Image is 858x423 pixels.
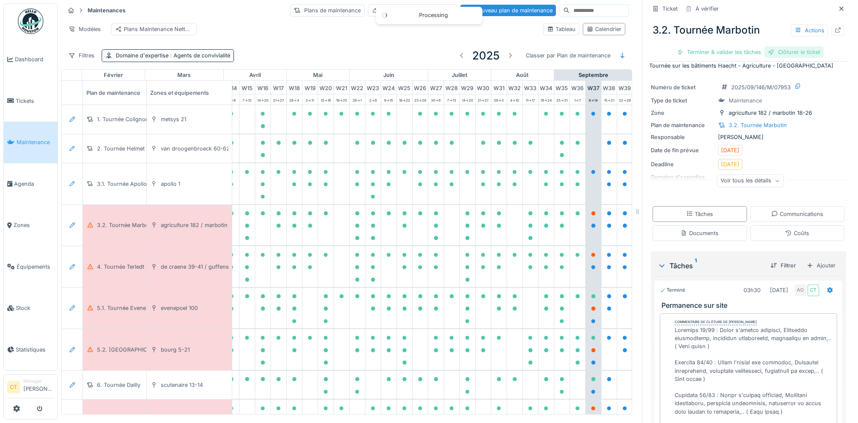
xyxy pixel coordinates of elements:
[764,46,824,58] div: Clôturer le ticket
[617,81,633,94] div: W 39
[554,70,633,81] div: septembre
[791,24,828,37] div: Actions
[651,160,715,168] div: Deadline
[334,81,349,94] div: W 21
[413,94,428,105] div: 23 -> 29
[97,381,140,389] div: 6. Tournée Dailly
[731,83,791,91] div: 2025/09/146/M/07953
[472,49,500,62] h3: 2025
[767,260,799,271] div: Filtrer
[23,378,54,396] li: [PERSON_NAME]
[255,81,271,94] div: W 16
[7,378,54,398] a: CT Manager[PERSON_NAME]
[318,94,334,105] div: 12 -> 18
[368,4,457,17] div: Opérations de maintenance
[460,94,475,105] div: 14 -> 20
[4,204,57,246] a: Zones
[795,284,807,296] div: AO
[97,346,165,354] div: 5.2. [GEOGRAPHIC_DATA]
[673,46,764,58] div: Terminer & valider les tâches
[287,94,302,105] div: 28 -> 4
[97,180,147,188] div: 3.1. Tournée Apollo
[428,81,444,94] div: W 27
[651,146,715,154] div: Date de fin prévue
[4,122,57,163] a: Maintenance
[397,81,412,94] div: W 25
[116,51,230,60] div: Domaine d'expertise
[460,5,556,16] div: Nouveau plan de maintenance
[771,210,823,218] div: Communications
[651,133,846,141] div: [PERSON_NAME]
[365,81,381,94] div: W 23
[18,9,43,34] img: Badge_color-CXgf-gQk.svg
[365,94,381,105] div: 2 -> 8
[649,19,848,41] div: 3.2. Tournée Marbotin
[539,81,554,94] div: W 34
[4,163,57,205] a: Agenda
[4,39,57,80] a: Dashboard
[587,25,621,33] div: Calendrier
[161,115,186,123] div: metsys 21
[239,94,255,105] div: 7 -> 13
[717,175,784,187] div: Voir tous les détails
[570,94,585,105] div: 1 -> 7
[522,49,614,62] div: Classer par Plan de maintenance
[507,81,522,94] div: W 32
[161,221,244,229] div: agriculture 182 / marbotin 18-26
[14,221,54,229] span: Zones
[381,81,396,94] div: W 24
[255,94,271,105] div: 14 -> 20
[476,94,491,105] div: 21 -> 27
[785,229,809,237] div: Coûts
[97,221,155,229] div: 3.2. Tournée Marbotin
[302,81,318,94] div: W 19
[721,146,739,154] div: [DATE]
[507,94,522,105] div: 4 -> 10
[770,286,788,294] div: [DATE]
[290,4,365,17] div: Plans de maintenance
[97,263,144,271] div: 4. Tournée Terledt
[428,70,491,81] div: juillet
[491,81,507,94] div: W 31
[14,180,54,188] span: Agenda
[350,81,365,94] div: W 22
[239,81,255,94] div: W 15
[287,81,302,94] div: W 18
[65,49,98,62] div: Filtres
[539,94,554,105] div: 18 -> 24
[651,83,715,91] div: Numéro de ticket
[803,259,839,272] div: Ajouter
[661,301,839,309] h3: Permanence sur site
[601,94,617,105] div: 15 -> 21
[601,81,617,94] div: W 38
[651,97,715,105] div: Type de ticket
[428,94,444,105] div: 30 -> 6
[696,5,719,13] div: À vérifier
[224,70,286,81] div: avril
[16,304,54,312] span: Stock
[570,81,585,94] div: W 36
[168,52,230,59] span: : Agents de convivialité
[65,23,105,35] div: Modèles
[161,381,203,389] div: scutenaire 13-14
[649,62,848,70] p: Tournée sur les bâtiments Haecht - Agriculture - [GEOGRAPHIC_DATA]
[147,81,232,105] div: Zones et équipements
[491,94,507,105] div: 28 -> 3
[16,97,54,105] span: Tickets
[547,25,576,33] div: Tableau
[4,246,57,288] a: Équipements
[145,70,223,81] div: mars
[658,261,764,271] div: Tâches
[651,133,715,141] div: Responsable
[4,329,57,371] a: Statistiques
[17,138,54,146] span: Maintenance
[318,81,334,94] div: W 20
[681,229,718,237] div: Documents
[334,94,349,105] div: 19 -> 25
[161,145,264,153] div: van droogenbroeck 60-62 / helmet 339
[15,55,54,63] span: Dashboard
[115,25,193,33] div: Plans Maintenance Nettoyage
[350,70,428,81] div: juin
[554,81,570,94] div: W 35
[7,381,20,394] li: CT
